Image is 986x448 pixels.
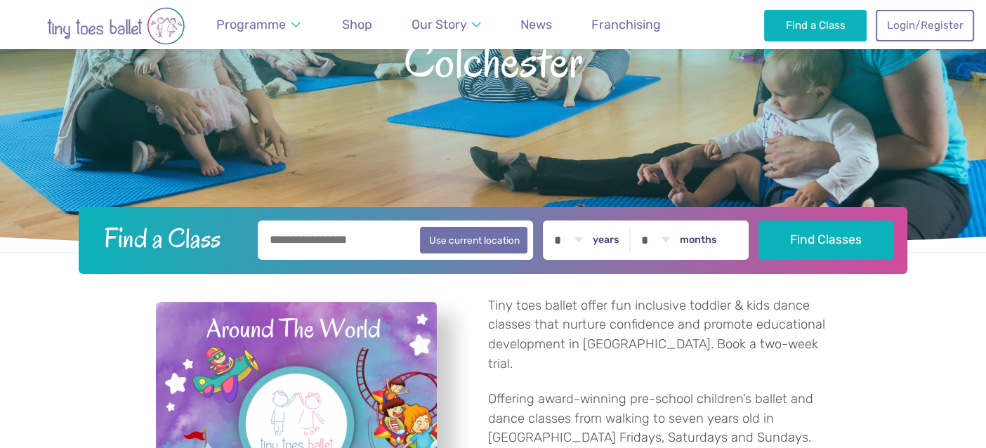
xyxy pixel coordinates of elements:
a: Find a Class [764,10,867,41]
a: Shop [336,9,379,41]
a: Franchising [585,9,667,41]
span: Our Story [412,17,467,32]
span: Shop [342,17,372,32]
img: tiny toes ballet [18,7,214,45]
span: News [520,17,552,32]
span: Franchising [591,17,661,32]
h2: Find a Class [93,220,249,256]
button: Find Classes [758,220,894,260]
span: Programme [216,17,286,32]
span: Colchester [25,30,961,87]
a: Programme [210,9,307,41]
label: years [593,234,619,246]
a: Our Story [405,9,488,41]
a: News [514,9,558,41]
a: Login/Register [876,10,974,41]
p: Tiny toes ballet offer fun inclusive toddler & kids dance classes that nurture confidence and pro... [488,296,830,374]
button: Use current location [420,227,527,253]
label: months [680,234,717,246]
